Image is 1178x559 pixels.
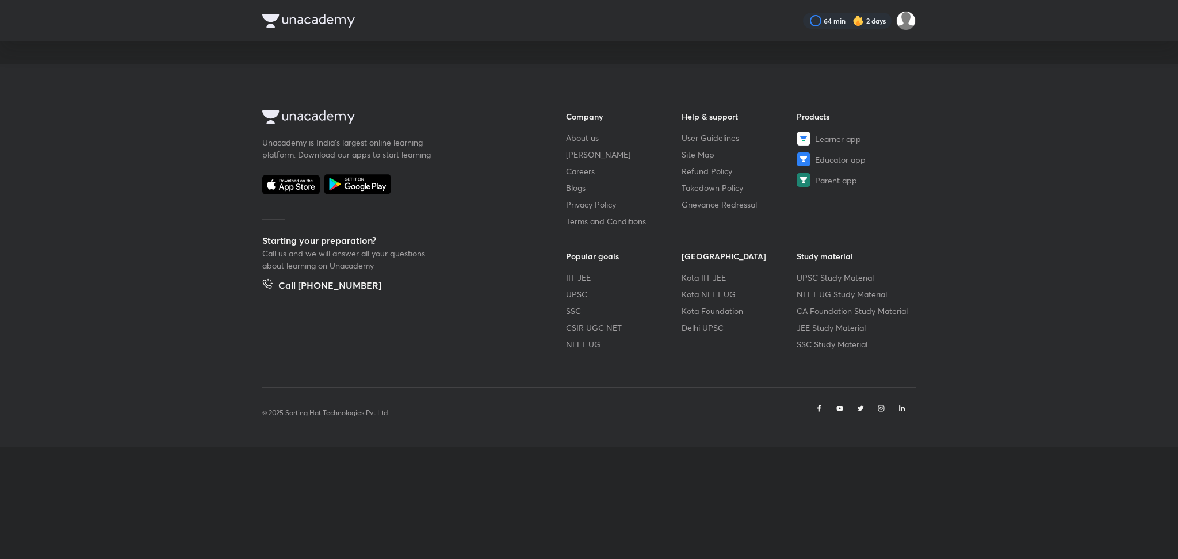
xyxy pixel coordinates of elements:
a: User Guidelines [682,132,797,144]
span: Parent app [815,174,857,186]
h6: Popular goals [566,250,682,262]
a: CSIR UGC NET [566,321,682,334]
h5: Call [PHONE_NUMBER] [278,278,381,294]
h6: Study material [797,250,912,262]
img: streak [852,15,864,26]
a: About us [566,132,682,144]
a: Kota IIT JEE [682,271,797,284]
a: CA Foundation Study Material [797,305,912,317]
a: Refund Policy [682,165,797,177]
img: Learner app [797,132,810,146]
h6: Products [797,110,912,122]
a: IIT JEE [566,271,682,284]
img: Company Logo [262,110,355,124]
span: Careers [566,165,595,177]
img: Educator app [797,152,810,166]
a: NEET UG Study Material [797,288,912,300]
a: SSC [566,305,682,317]
span: Learner app [815,133,861,145]
h5: Starting your preparation? [262,233,529,247]
img: Company Logo [262,14,355,28]
a: NEET UG [566,338,682,350]
a: UPSC Study Material [797,271,912,284]
img: Parent app [797,173,810,187]
a: Kota NEET UG [682,288,797,300]
a: Grievance Redressal [682,198,797,210]
a: SSC Study Material [797,338,912,350]
a: Privacy Policy [566,198,682,210]
a: Company Logo [262,110,529,127]
a: Parent app [797,173,912,187]
h6: Company [566,110,682,122]
a: Terms and Conditions [566,215,682,227]
a: [PERSON_NAME] [566,148,682,160]
p: Unacademy is India’s largest online learning platform. Download our apps to start learning [262,136,435,160]
a: Delhi UPSC [682,321,797,334]
span: Educator app [815,154,866,166]
a: UPSC [566,288,682,300]
h6: [GEOGRAPHIC_DATA] [682,250,797,262]
a: Learner app [797,132,912,146]
img: Rai Haldar [896,11,916,30]
a: Site Map [682,148,797,160]
a: JEE Study Material [797,321,912,334]
a: Call [PHONE_NUMBER] [262,278,381,294]
h6: Help & support [682,110,797,122]
a: Blogs [566,182,682,194]
a: Careers [566,165,682,177]
a: Educator app [797,152,912,166]
a: Takedown Policy [682,182,797,194]
p: © 2025 Sorting Hat Technologies Pvt Ltd [262,408,388,418]
a: Kota Foundation [682,305,797,317]
p: Call us and we will answer all your questions about learning on Unacademy [262,247,435,271]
